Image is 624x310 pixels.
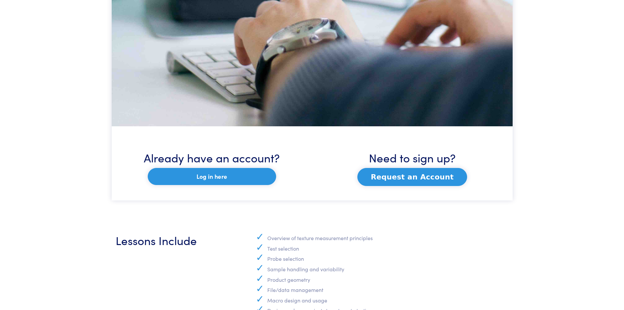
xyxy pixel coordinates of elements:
[357,168,467,186] button: Request an Account
[266,274,509,284] li: Product geometry
[266,232,509,242] li: Overview of texture measurement principles
[148,168,276,185] a: Log in here
[116,232,208,248] h3: Lessons Include
[266,294,509,305] li: Macro design and usage
[266,253,509,263] li: Probe selection
[116,126,308,165] h3: Already have an account?
[266,284,509,294] li: File/data management
[316,126,509,165] h3: Need to sign up?
[266,263,509,274] li: Sample handling and variability
[266,242,509,253] li: Test selection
